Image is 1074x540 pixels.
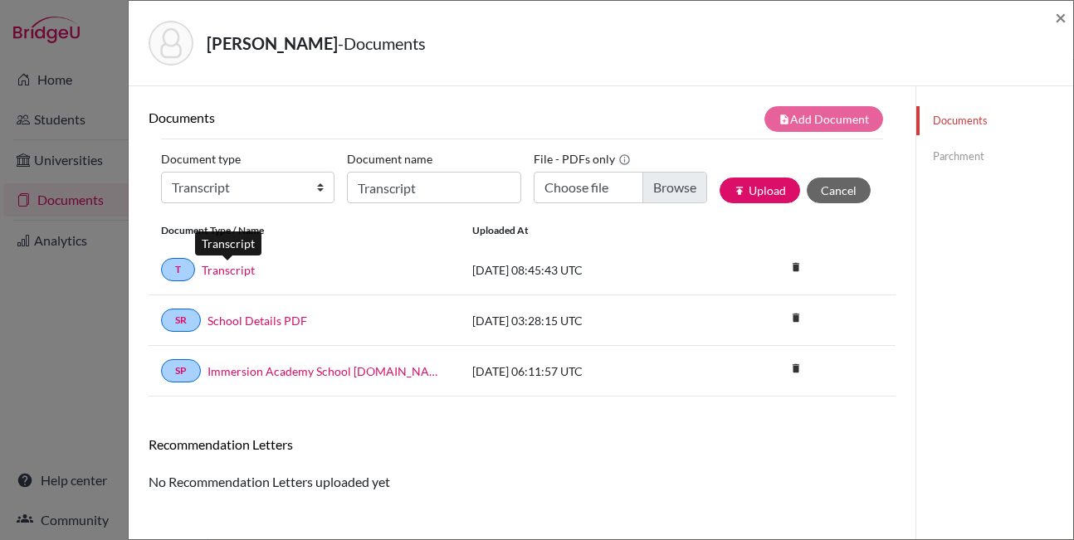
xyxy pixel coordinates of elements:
div: [DATE] 08:45:43 UTC [460,261,709,279]
button: publishUpload [720,178,800,203]
a: Documents [916,106,1073,135]
a: Parchment [916,142,1073,171]
span: × [1055,5,1067,29]
div: No Recommendation Letters uploaded yet [149,436,896,492]
i: note_add [779,114,790,125]
i: publish [734,185,745,197]
div: Uploaded at [460,223,709,238]
a: delete [784,257,808,280]
h6: Documents [149,109,522,125]
i: delete [784,255,808,280]
div: Document Type / Name [149,223,460,238]
a: delete [784,358,808,381]
button: note_addAdd Document [764,106,883,132]
span: - Documents [338,33,426,53]
a: School Details PDF [207,312,307,329]
button: Cancel [807,178,871,203]
a: T [161,258,195,281]
h6: Recommendation Letters [149,436,896,452]
strong: [PERSON_NAME] [207,33,338,53]
label: Document type [161,146,241,172]
i: delete [784,356,808,381]
a: SR [161,309,201,332]
a: Immersion Academy School [DOMAIN_NAME]_wide [207,362,447,380]
a: delete [784,308,808,330]
div: [DATE] 06:11:57 UTC [460,362,709,380]
label: File - PDFs only [534,146,631,172]
button: Close [1055,7,1067,27]
a: SP [161,359,201,382]
i: delete [784,305,808,330]
div: [DATE] 03:28:15 UTC [460,312,709,329]
div: Transcript [195,231,261,255]
label: Document name [347,146,432,172]
a: Transcript [202,261,255,279]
